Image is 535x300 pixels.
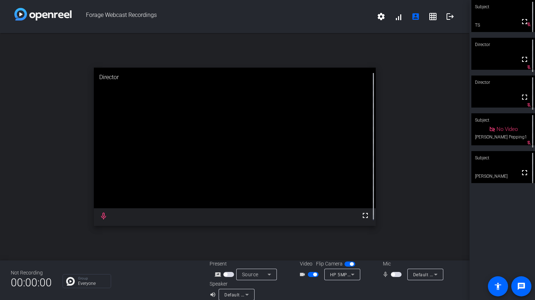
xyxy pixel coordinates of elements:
span: Source [242,272,259,277]
span: 00:00:00 [11,274,52,291]
div: Director [471,38,535,51]
span: Video [300,260,312,268]
div: Subject [471,113,535,127]
div: Not Recording [11,269,52,277]
div: Mic [376,260,448,268]
mat-icon: screen_share_outline [215,270,223,279]
mat-icon: account_box [411,12,420,21]
div: Director [471,76,535,89]
span: Flip Camera [316,260,343,268]
mat-icon: logout [446,12,454,21]
img: white-gradient.svg [14,8,72,21]
mat-icon: volume_up [210,290,218,299]
mat-icon: mic_none [382,270,391,279]
p: Everyone [78,281,107,286]
div: Director [94,68,376,87]
div: Present [210,260,282,268]
img: Chat Icon [66,277,75,286]
div: Speaker [210,280,253,288]
div: Subject [471,151,535,165]
mat-icon: videocam_outline [299,270,308,279]
p: Group [78,277,107,280]
span: No Video [497,126,518,132]
mat-icon: fullscreen [520,168,529,177]
mat-icon: grid_on [429,12,437,21]
span: HP 5MP Camera (0408:545f) [330,272,392,277]
span: Forage Webcast Recordings [72,8,372,25]
mat-icon: fullscreen [520,55,529,64]
mat-icon: accessibility [494,282,502,291]
mat-icon: settings [377,12,385,21]
span: Default - Speakers (2- Realtek(R) Audio) [224,292,307,297]
button: signal_cellular_alt [390,8,407,25]
mat-icon: fullscreen [520,93,529,101]
mat-icon: fullscreen [520,17,529,26]
mat-icon: fullscreen [361,211,370,220]
mat-icon: message [517,282,526,291]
